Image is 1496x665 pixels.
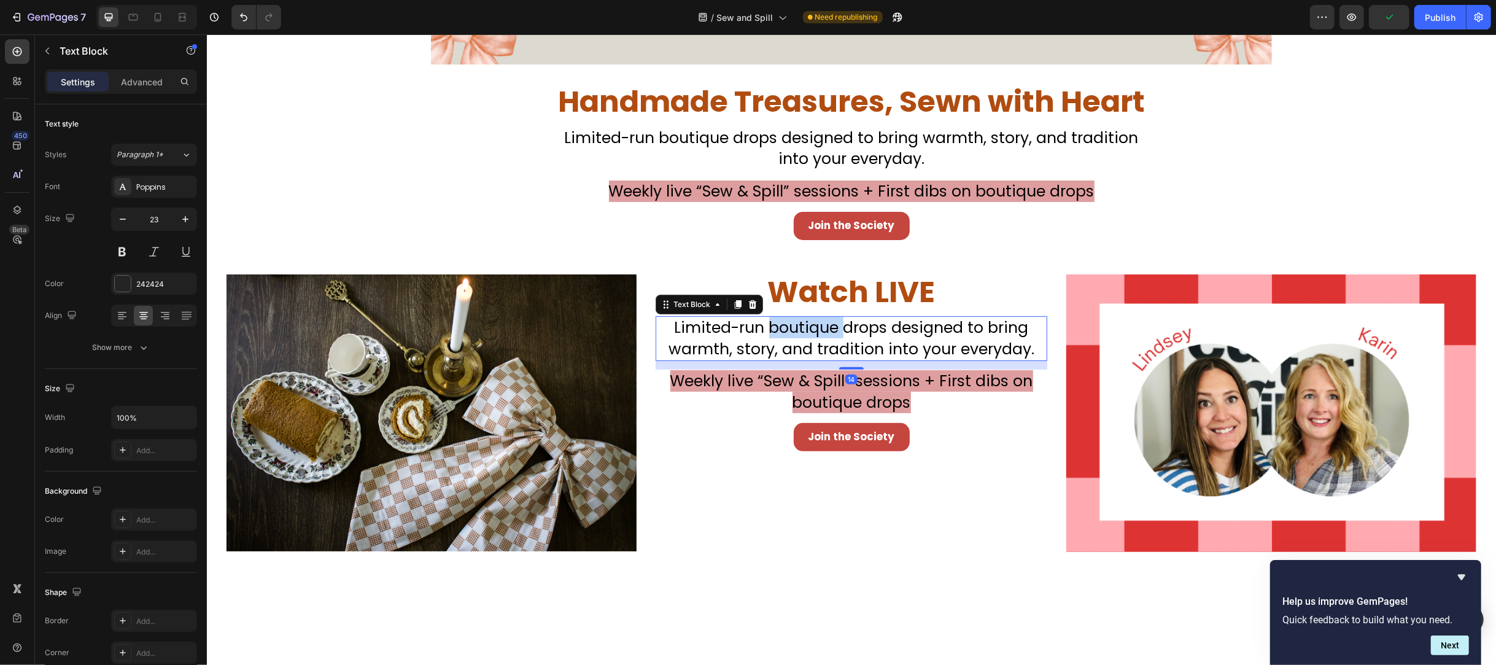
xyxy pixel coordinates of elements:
a: Join the Society [587,177,703,206]
div: Shape [45,585,84,601]
span: Handmade Treasures, Sewn with Heart [351,47,938,88]
h2: Help us improve GemPages! [1282,594,1469,609]
p: 7 [80,10,86,25]
span: Watch LIVE [561,237,729,278]
span: Weekly live “Sew & Spill” sessions + First dibs on boutique drops [402,146,888,168]
div: Border [45,615,69,626]
span: / [711,11,715,24]
p: Quick feedback to build what you need. [1282,614,1469,626]
button: Show more [45,336,197,359]
div: Font [45,181,60,192]
div: Add... [136,515,194,526]
strong: Join the Society [602,395,688,410]
div: Add... [136,546,194,558]
div: Color [45,514,64,525]
img: gempages_554562653624730858-72badbce-3596-4d7a-96d2-dc8e4ea4c857.png [859,240,1269,518]
div: Corner [45,647,69,658]
button: 7 [5,5,91,29]
p: ⁠⁠⁠⁠⁠⁠⁠ [450,241,839,276]
button: Hide survey [1454,570,1469,585]
div: Width [45,412,65,423]
span: Limited-run boutique drops designed to bring warmth, story, and tradition into your everyday. [462,282,827,325]
div: Image [45,546,66,557]
div: Text style [45,119,79,130]
span: Sew and Spill [717,11,773,24]
p: Settings [61,76,95,88]
p: Advanced [121,76,163,88]
div: Undo/Redo [231,5,281,29]
button: Next question [1431,636,1469,655]
div: 450 [12,131,29,141]
div: Size [45,211,77,227]
div: Add... [136,616,194,627]
div: Align [45,308,79,324]
div: Background [45,483,104,500]
strong: Join the Society [602,184,688,198]
div: Show more [93,341,150,354]
span: Need republishing [815,12,878,23]
div: Add... [136,445,194,456]
div: Size [45,381,77,397]
p: Text Block [60,44,164,58]
span: Paragraph 1* [117,149,163,160]
input: Auto [112,406,196,429]
div: Help us improve GemPages! [1282,570,1469,655]
div: Padding [45,445,73,456]
div: 14 [638,340,651,350]
div: Color [45,278,64,289]
div: Poppins [136,182,194,193]
div: Beta [9,225,29,235]
div: Text Block [464,265,506,276]
iframe: Design area [207,34,1496,665]
button: Paragraph 1* [111,144,197,166]
div: Styles [45,149,66,160]
button: Publish [1414,5,1466,29]
img: gempages_554562653624730858-8b0ab289-e53a-4303-9c60-e658fedc4f86.png [20,240,430,517]
div: Rich Text Editor. Editing area: main [449,282,840,327]
div: Publish [1425,11,1455,24]
div: 242424 [136,279,194,290]
span: Weekly live “Sew & Spill” sessions + First dibs on boutique drops [463,336,826,379]
a: Join the Society [587,389,703,417]
span: Limited-run boutique drops designed to bring warmth, story, and tradition into your everyday. [358,93,932,136]
h2: Rich Text Editor. Editing area: main [449,240,840,278]
div: Add... [136,648,194,659]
